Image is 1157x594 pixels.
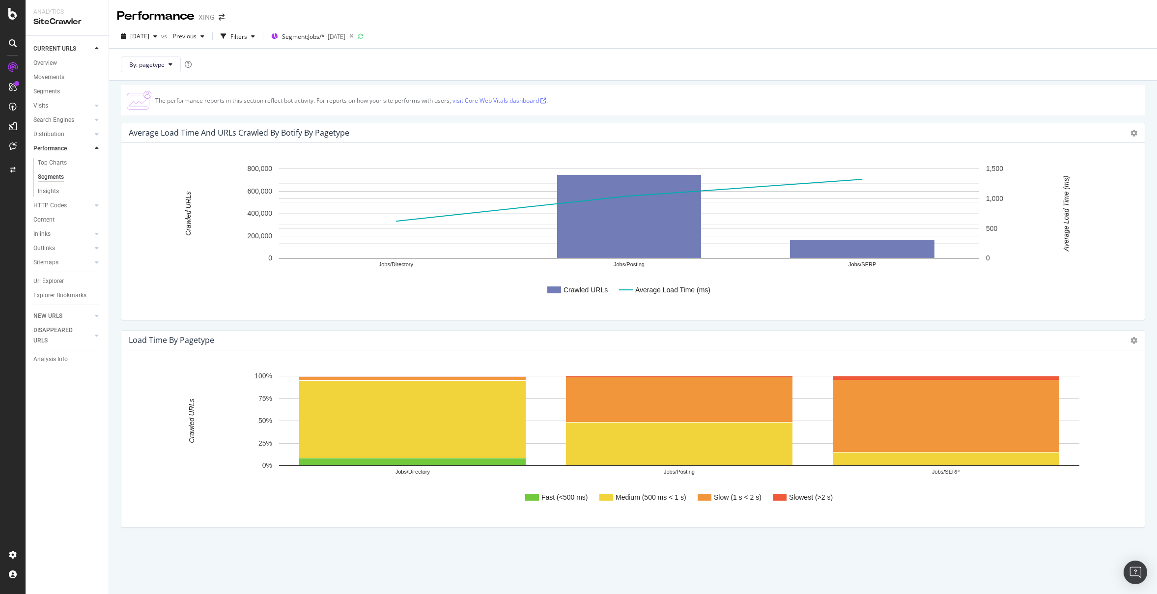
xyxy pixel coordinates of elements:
[33,243,92,254] a: Outlinks
[616,493,686,501] text: Medium (500 ms < 1 s)
[1124,561,1147,584] div: Open Intercom Messenger
[33,215,55,225] div: Content
[38,172,102,182] a: Segments
[198,12,215,22] div: XING
[127,91,151,110] img: CjTTJyXI.png
[452,96,548,105] a: visit Core Web Vitals dashboard .
[33,276,64,286] div: Url Explorer
[267,28,345,44] button: Segment:Jobs/*[DATE]
[217,28,259,44] button: Filters
[789,493,833,501] text: Slowest (>2 s)
[33,8,101,16] div: Analytics
[247,165,272,172] text: 800,000
[117,28,161,44] button: [DATE]
[38,172,64,182] div: Segments
[33,311,92,321] a: NEW URLS
[33,72,102,83] a: Movements
[155,96,548,105] div: The performance reports in this section reflect bot activity. For reports on how your site perfor...
[33,290,86,301] div: Explorer Bookmarks
[848,261,876,267] text: Jobs/SERP
[33,129,92,140] a: Distribution
[117,8,195,25] div: Performance
[184,191,192,235] text: Crawled URLs
[258,395,272,402] text: 75%
[395,469,430,475] text: Jobs/Directory
[1130,337,1137,344] i: Options
[33,44,76,54] div: CURRENT URLS
[932,469,959,475] text: Jobs/SERP
[664,469,695,475] text: Jobs/Posting
[129,366,1129,519] svg: A chart.
[33,16,101,28] div: SiteCrawler
[614,261,645,267] text: Jobs/Posting
[33,143,92,154] a: Performance
[169,32,197,40] span: Previous
[986,225,998,232] text: 500
[262,461,272,469] text: 0%
[130,32,149,40] span: 2025 Jul. 18th
[33,200,92,211] a: HTTP Codes
[328,32,345,41] div: [DATE]
[379,261,414,267] text: Jobs/Directory
[33,229,51,239] div: Inlinks
[33,215,102,225] a: Content
[258,417,272,424] text: 50%
[33,72,64,83] div: Movements
[33,115,92,125] a: Search Engines
[169,28,208,44] button: Previous
[129,60,165,69] span: By: pagetype
[33,276,102,286] a: Url Explorer
[33,86,60,97] div: Segments
[541,493,588,501] text: Fast (<500 ms)
[33,58,57,68] div: Overview
[33,200,67,211] div: HTTP Codes
[635,286,710,294] text: Average Load Time (ms)
[33,257,58,268] div: Sitemaps
[33,257,92,268] a: Sitemaps
[986,195,1003,202] text: 1,000
[33,115,74,125] div: Search Engines
[38,186,102,197] a: Insights
[129,159,1129,312] svg: A chart.
[714,493,762,501] text: Slow (1 s < 2 s)
[33,101,92,111] a: Visits
[33,325,83,346] div: DISAPPEARED URLS
[38,158,67,168] div: Top Charts
[258,439,272,447] text: 25%
[129,334,214,347] h4: Load Time by pagetype
[38,158,102,168] a: Top Charts
[33,290,102,301] a: Explorer Bookmarks
[38,186,59,197] div: Insights
[188,398,196,443] text: Crawled URLs
[33,325,92,346] a: DISAPPEARED URLS
[33,354,68,365] div: Analysis Info
[247,232,272,240] text: 200,000
[254,372,272,380] text: 100%
[268,254,272,262] text: 0
[247,209,272,217] text: 400,000
[230,32,247,41] div: Filters
[33,58,102,68] a: Overview
[564,286,608,294] text: Crawled URLs
[33,86,102,97] a: Segments
[33,311,62,321] div: NEW URLS
[33,101,48,111] div: Visits
[121,57,181,72] button: By: pagetype
[33,44,92,54] a: CURRENT URLS
[1062,176,1070,252] text: Average Load Time (ms)
[247,187,272,195] text: 600,000
[129,126,349,140] h4: Average Load Time and URLs Crawled by Botify by pagetype
[33,354,102,365] a: Analysis Info
[33,243,55,254] div: Outlinks
[986,165,1003,172] text: 1,500
[161,32,169,40] span: vs
[1130,130,1137,137] i: Options
[219,14,225,21] div: arrow-right-arrow-left
[33,229,92,239] a: Inlinks
[282,32,325,41] span: Segment: Jobs/*
[33,143,67,154] div: Performance
[33,129,64,140] div: Distribution
[986,254,990,262] text: 0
